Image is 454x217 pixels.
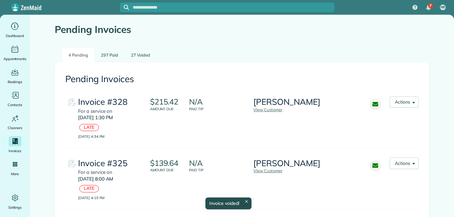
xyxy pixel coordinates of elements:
a: 27 Voided [125,48,156,63]
div: Invoice #325 [78,159,139,168]
p: $215.42 [150,97,179,106]
img: Invoice #328 [65,96,78,109]
div: Invoice #328 [78,97,139,107]
h1: Pending Invoices [55,24,429,35]
a: Invoices [3,136,27,154]
div: LATE [79,124,99,131]
span: Invoices [9,148,21,154]
div: Invoice voided! [205,198,251,209]
span: Dashboard [6,33,24,39]
a: 297 Paid [95,48,124,63]
a: View Customer [253,107,283,112]
h2: Pending Invoices [65,74,418,84]
a: 4 Pending [62,48,94,63]
a: Cleaners [3,113,27,131]
small: [DATE] 4:34 PM [78,134,142,139]
button: Actions [390,158,418,169]
p: $139.64 [150,159,179,167]
img: Invoice #325 [65,158,78,170]
a: Appointments [3,44,27,62]
div: LATE [79,185,99,192]
h3: [PERSON_NAME] [253,159,320,168]
span: More [11,171,19,177]
span: Bookings [8,79,22,85]
a: View Customer [253,168,283,173]
a: Settings [3,193,27,211]
small: Paid Tip [189,167,253,173]
div: 7 unread notifications [422,1,435,15]
div: [DATE] 1:30 PM [78,114,139,124]
div: For a service on [78,107,139,115]
span: Cleaners [8,125,22,131]
a: Dashboard [3,21,27,39]
p: N/A [189,97,203,106]
div: [DATE] 8:00 AM [78,176,139,185]
svg: Focus search [124,5,129,10]
small: Paid Tip [189,106,253,112]
small: [DATE] 4:10 PM [78,195,142,201]
button: Actions [390,96,418,108]
span: Settings [8,204,22,211]
span: 7 [429,3,432,8]
a: Bookings [3,67,27,85]
span: NR [441,5,445,10]
a: Contacts [3,90,27,108]
small: Amount due [150,106,182,112]
span: Appointments [4,56,27,62]
p: N/A [189,159,203,167]
small: Amount due [150,167,182,173]
h3: [PERSON_NAME] [253,97,320,107]
span: Contacts [8,102,22,108]
button: Focus search [120,5,129,10]
div: For a service on [78,168,139,176]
